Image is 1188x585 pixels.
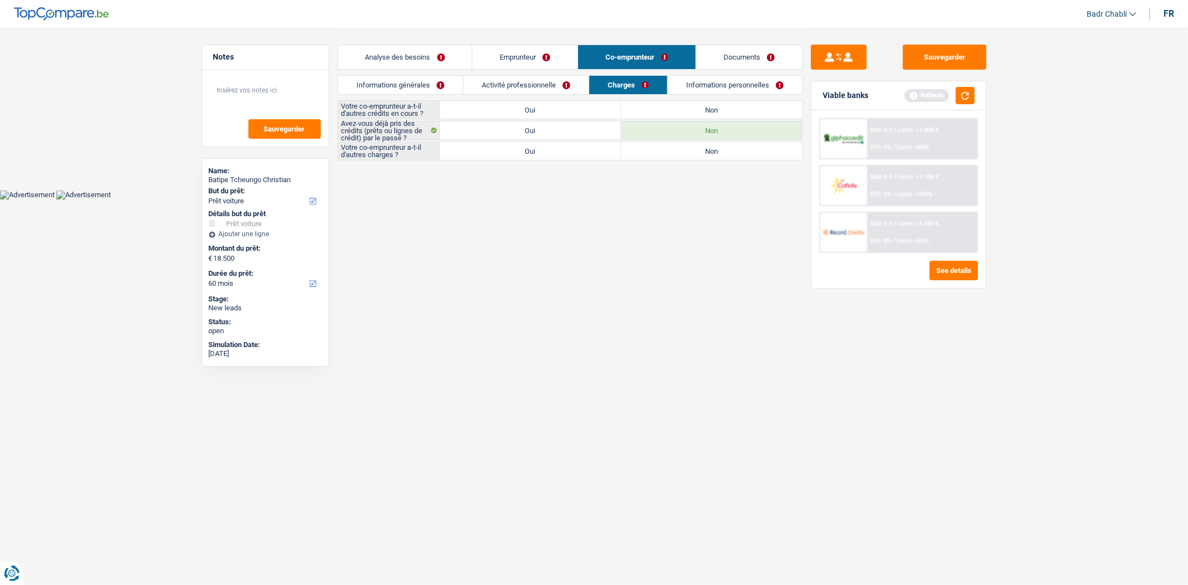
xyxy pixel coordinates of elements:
[903,45,986,70] button: Sauvegarder
[930,261,978,280] button: See details
[621,101,802,119] label: Non
[893,191,895,198] span: /
[338,142,440,160] label: Votre co-emprunteur a-t-il d'autres charges ?
[898,220,939,227] span: Limit: >1.586 €
[209,254,213,263] span: €
[209,167,322,175] div: Name:
[56,191,111,199] img: Advertisement
[209,326,322,335] div: open
[209,187,320,196] label: But du prêt:
[621,142,802,160] label: Non
[264,125,305,133] span: Sauvegarder
[209,244,320,253] label: Montant du prêt:
[209,209,322,218] div: Détails but du prêt
[871,237,891,245] span: DTI: 0%
[209,175,322,184] div: Batipe Tcheungo Christian
[823,91,868,100] div: Viable banks
[897,237,929,245] span: Limit: <65%
[440,121,621,139] label: Oui
[897,191,932,198] span: Limit: <100%
[338,121,440,139] label: Avez-vous déjà pris des crédits (prêts ou lignes de crédit) par le passé ?
[897,144,929,151] span: Limit: <60%
[871,191,891,198] span: DTI: 0%
[823,222,864,242] img: Record Credits
[823,133,864,145] img: AlphaCredit
[621,121,802,139] label: Non
[894,173,896,181] span: /
[893,237,895,245] span: /
[871,220,892,227] span: NAI: 0 €
[871,144,891,151] span: DTI: 0%
[905,89,949,101] div: Refresh
[338,45,472,69] a: Analyse des besoins
[696,45,802,69] a: Documents
[894,220,896,227] span: /
[894,126,896,134] span: /
[871,173,892,181] span: NAI: 0 €
[1163,8,1174,19] div: fr
[578,45,696,69] a: Co-emprunteur
[209,230,322,238] div: Ajouter une ligne
[14,7,109,21] img: TopCompare Logo
[898,173,939,181] span: Limit: >1.100 €
[668,76,802,94] a: Informations personnelles
[472,45,578,69] a: Emprunteur
[338,76,463,94] a: Informations générales
[440,101,621,119] label: Oui
[589,76,667,94] a: Charges
[893,144,895,151] span: /
[338,101,440,119] label: Votre co-emprunteur a-t-il d'autres crédits en cours ?
[209,340,322,349] div: Simulation Date:
[209,349,322,358] div: [DATE]
[898,126,939,134] span: Limit: >1.000 €
[209,269,320,278] label: Durée du prêt:
[248,119,321,139] button: Sauvegarder
[871,126,892,134] span: NAI: 0 €
[1078,5,1136,23] a: Badr Chabli
[440,142,621,160] label: Oui
[823,175,864,196] img: Cofidis
[209,304,322,313] div: New leads
[209,295,322,304] div: Stage:
[209,318,322,326] div: Status:
[463,76,589,94] a: Activité professionnelle
[213,52,317,62] h5: Notes
[1087,9,1127,19] span: Badr Chabli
